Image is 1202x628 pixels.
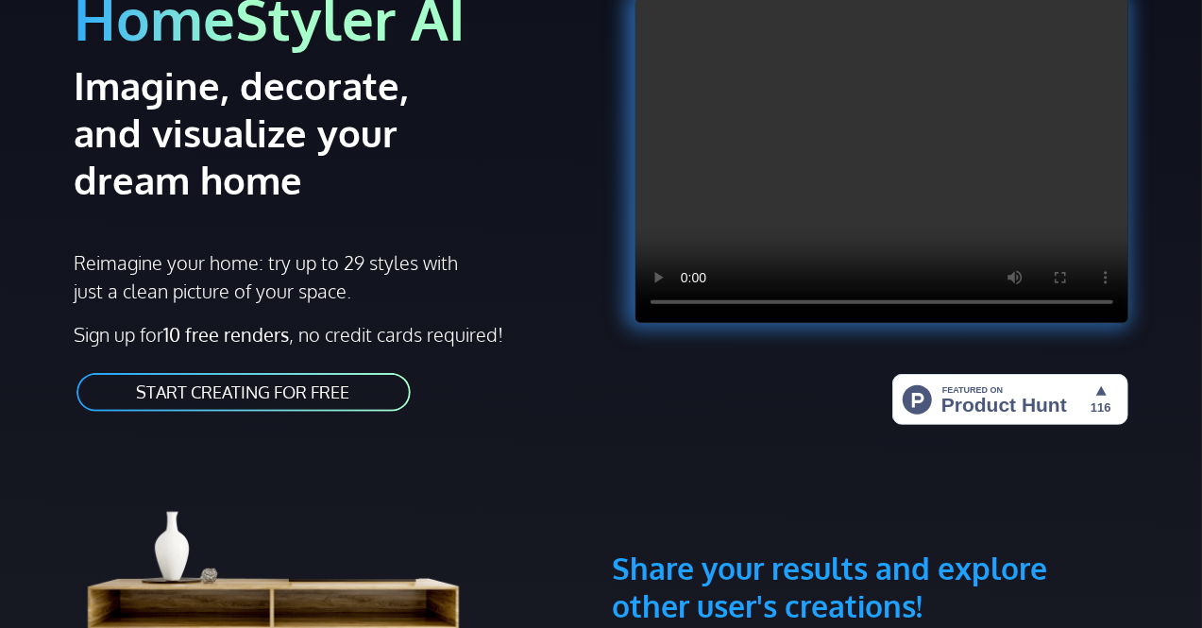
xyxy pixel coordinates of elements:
a: START CREATING FOR FREE [75,371,413,414]
p: Reimagine your home: try up to 29 styles with just a clean picture of your space. [75,248,462,305]
h3: Share your results and explore other user's creations! [613,459,1128,625]
h2: Imagine, decorate, and visualize your dream home [75,61,487,203]
strong: 10 free renders [164,322,290,347]
p: Sign up for , no credit cards required! [75,320,590,348]
img: HomeStyler AI - Interior Design Made Easy: One Click to Your Dream Home | Product Hunt [892,374,1128,425]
